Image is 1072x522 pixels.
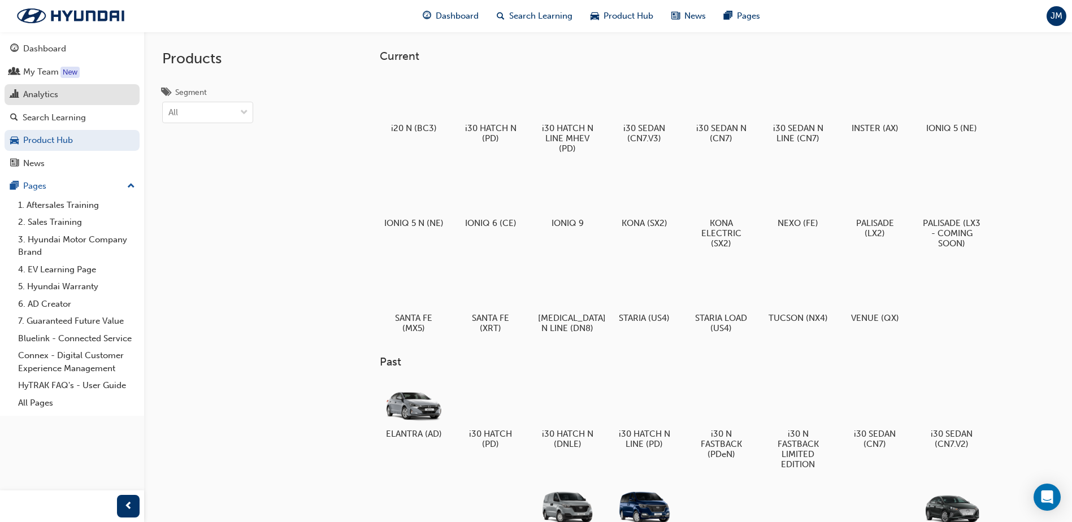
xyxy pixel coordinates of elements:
span: Dashboard [436,10,479,23]
a: Bluelink - Connected Service [14,330,140,347]
a: 4. EV Learning Page [14,261,140,279]
h5: i30 N FASTBACK (PDeN) [692,429,751,459]
a: 3. Hyundai Motor Company Brand [14,231,140,261]
h5: [MEDICAL_DATA] N LINE (DN8) [538,313,597,333]
div: Analytics [23,88,58,101]
a: NEXO (FE) [764,167,832,232]
h5: NEXO (FE) [769,218,828,228]
span: chart-icon [10,90,19,100]
h5: i30 SEDAN (CN7.V3) [615,123,674,143]
span: people-icon [10,67,19,77]
button: DashboardMy TeamAnalyticsSearch LearningProduct HubNews [5,36,140,176]
a: i30 HATCH (PD) [457,378,524,454]
a: i30 SEDAN N (CN7) [687,72,755,147]
div: My Team [23,66,59,79]
a: Product Hub [5,130,140,151]
a: PALISADE (LX3 - COMING SOON) [918,167,986,253]
h5: i30 HATCH N LINE (PD) [615,429,674,449]
a: ELANTRA (AD) [380,378,448,443]
a: i20 N (BC3) [380,72,448,137]
a: All Pages [14,394,140,412]
a: My Team [5,62,140,82]
a: i30 N FASTBACK LIMITED EDITION [764,378,832,474]
a: news-iconNews [662,5,715,28]
a: Analytics [5,84,140,105]
span: tags-icon [162,88,171,98]
h5: PALISADE (LX3 - COMING SOON) [922,218,982,249]
h5: STARIA (US4) [615,313,674,323]
span: JM [1051,10,1062,23]
a: Search Learning [5,107,140,128]
div: Tooltip anchor [60,67,80,78]
a: HyTRAK FAQ's - User Guide [14,377,140,394]
a: IONIQ 5 N (NE) [380,167,448,232]
h5: INSTER (AX) [845,123,905,133]
h3: Current [380,50,1022,63]
span: Pages [737,10,760,23]
a: guage-iconDashboard [414,5,488,28]
span: news-icon [671,9,680,23]
a: 5. Hyundai Warranty [14,278,140,295]
h5: i30 SEDAN N LINE (CN7) [769,123,828,143]
a: TUCSON (NX4) [764,262,832,327]
h3: Past [380,355,1022,368]
img: Trak [6,4,136,28]
a: i30 HATCH N (PD) [457,72,524,147]
div: Search Learning [23,111,86,124]
h5: i30 HATCH N (PD) [461,123,520,143]
h5: i30 HATCH N (DNLE) [538,429,597,449]
div: Dashboard [23,42,66,55]
span: search-icon [497,9,505,23]
h5: KONA ELECTRIC (SX2) [692,218,751,249]
h5: SANTA FE (XRT) [461,313,520,333]
h5: IONIQ 6 (CE) [461,218,520,228]
a: Connex - Digital Customer Experience Management [14,347,140,377]
a: i30 SEDAN (CN7.V3) [610,72,678,147]
a: i30 HATCH N LINE (PD) [610,378,678,454]
span: car-icon [591,9,599,23]
a: i30 HATCH N (DNLE) [533,378,601,454]
button: JM [1047,6,1066,26]
h5: IONIQ 5 N (NE) [384,218,444,228]
h5: VENUE (QX) [845,313,905,323]
span: news-icon [10,159,19,169]
a: i30 SEDAN (CN7.V2) [918,378,986,454]
span: down-icon [240,106,248,120]
h5: PALISADE (LX2) [845,218,905,238]
div: Pages [23,180,46,193]
h5: i30 SEDAN (CN7) [845,429,905,449]
span: car-icon [10,136,19,146]
span: guage-icon [423,9,431,23]
a: STARIA (US4) [610,262,678,327]
div: Open Intercom Messenger [1034,484,1061,511]
h5: i30 SEDAN (CN7.V2) [922,429,982,449]
a: 1. Aftersales Training [14,197,140,214]
a: KONA ELECTRIC (SX2) [687,167,755,253]
span: pages-icon [10,181,19,192]
a: STARIA LOAD (US4) [687,262,755,337]
h5: i30 HATCH (PD) [461,429,520,449]
a: SANTA FE (MX5) [380,262,448,337]
a: 6. AD Creator [14,295,140,313]
span: prev-icon [124,499,133,514]
a: IONIQ 5 (NE) [918,72,986,137]
div: All [168,106,178,119]
a: pages-iconPages [715,5,769,28]
a: Dashboard [5,38,140,59]
a: i30 SEDAN (CN7) [841,378,909,454]
a: IONIQ 6 (CE) [457,167,524,232]
h2: Products [162,50,253,68]
a: i30 SEDAN N LINE (CN7) [764,72,832,147]
h5: STARIA LOAD (US4) [692,313,751,333]
span: News [684,10,706,23]
a: SANTA FE (XRT) [457,262,524,337]
a: i30 N FASTBACK (PDeN) [687,378,755,464]
h5: TUCSON (NX4) [769,313,828,323]
a: KONA (SX2) [610,167,678,232]
span: Product Hub [604,10,653,23]
div: News [23,157,45,170]
a: News [5,153,140,174]
a: search-iconSearch Learning [488,5,581,28]
h5: SANTA FE (MX5) [384,313,444,333]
